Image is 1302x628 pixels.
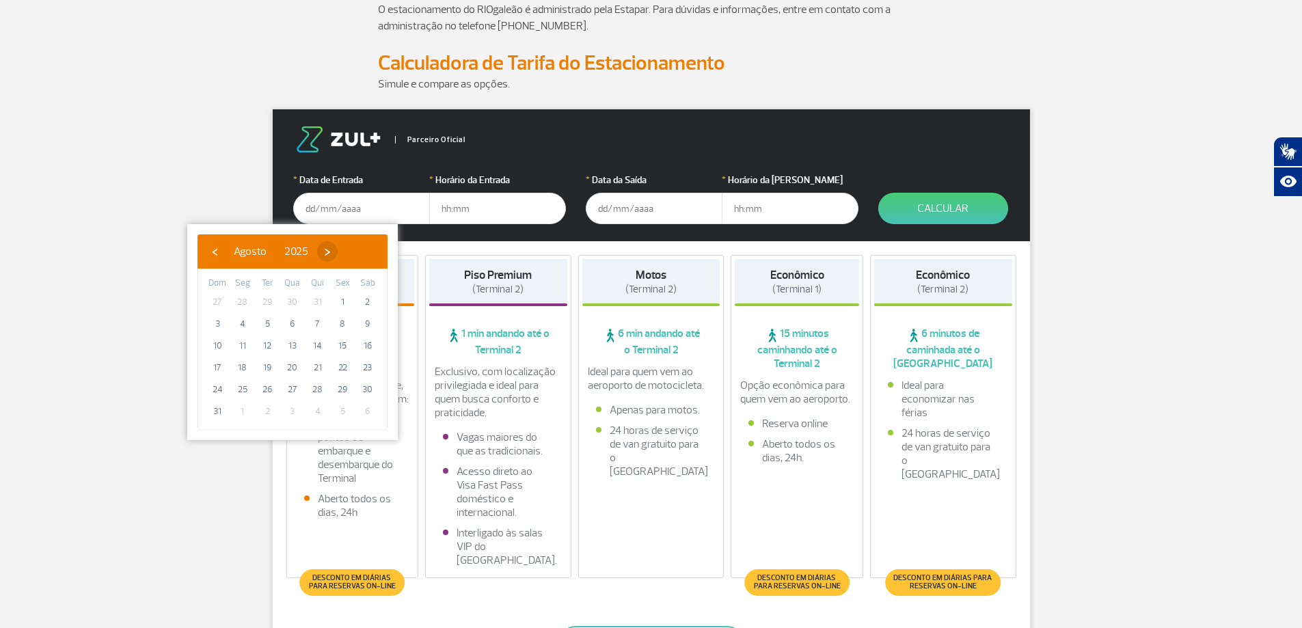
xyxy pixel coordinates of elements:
[917,283,968,296] span: (Terminal 2)
[740,379,854,406] p: Opção econômica para quem vem ao aeroporto.
[307,335,329,357] span: 14
[206,357,228,379] span: 17
[331,400,353,422] span: 5
[282,335,303,357] span: 13
[307,379,329,400] span: 28
[307,400,329,422] span: 4
[232,335,254,357] span: 11
[205,276,230,291] th: weekday
[770,268,824,282] strong: Econômico
[206,379,228,400] span: 24
[892,574,994,590] span: Desconto em diárias para reservas on-line
[232,357,254,379] span: 18
[304,492,401,519] li: Aberto todos os dias, 24h
[206,400,228,422] span: 31
[331,313,353,335] span: 8
[256,379,278,400] span: 26
[255,276,280,291] th: weekday
[317,241,338,262] button: ›
[330,276,355,291] th: weekday
[1273,137,1302,167] button: Abrir tradutor de língua de sinais.
[357,400,379,422] span: 6
[464,268,532,282] strong: Piso Premium
[722,173,858,187] label: Horário da [PERSON_NAME]
[275,241,317,262] button: 2025
[206,335,228,357] span: 10
[206,291,228,313] span: 27
[331,357,353,379] span: 22
[916,268,970,282] strong: Econômico
[256,313,278,335] span: 5
[586,173,722,187] label: Data da Saída
[331,291,353,313] span: 1
[256,357,278,379] span: 19
[735,327,859,370] span: 15 minutos caminhando até o Terminal 2
[874,327,1012,370] span: 6 minutos de caminhada até o [GEOGRAPHIC_DATA]
[225,241,275,262] button: Agosto
[204,243,338,256] bs-datepicker-navigation-view: ​ ​ ​
[230,276,256,291] th: weekday
[878,193,1008,224] button: Calcular
[429,173,566,187] label: Horário da Entrada
[204,241,225,262] button: ‹
[256,400,278,422] span: 2
[206,313,228,335] span: 3
[748,437,845,465] li: Aberto todos os dias, 24h.
[625,283,677,296] span: (Terminal 2)
[232,400,254,422] span: 1
[772,283,822,296] span: (Terminal 1)
[1273,167,1302,197] button: Abrir recursos assistivos.
[331,379,353,400] span: 29
[472,283,524,296] span: (Terminal 2)
[429,193,566,224] input: hh:mm
[307,357,329,379] span: 21
[443,465,554,519] li: Acesso direto ao Visa Fast Pass doméstico e internacional.
[636,268,666,282] strong: Motos
[305,276,330,291] th: weekday
[748,417,845,431] li: Reserva online
[357,313,379,335] span: 9
[282,291,303,313] span: 30
[722,193,858,224] input: hh:mm
[378,1,925,34] p: O estacionamento do RIOgaleão é administrado pela Estapar. Para dúvidas e informações, entre em c...
[232,291,254,313] span: 28
[307,574,398,590] span: Desconto em diárias para reservas on-line
[293,193,430,224] input: dd/mm/aaaa
[357,357,379,379] span: 23
[331,335,353,357] span: 15
[1273,137,1302,197] div: Plugin de acessibilidade da Hand Talk.
[378,51,925,76] h2: Calculadora de Tarifa do Estacionamento
[280,276,306,291] th: weekday
[232,313,254,335] span: 4
[443,526,554,567] li: Interligado às salas VIP do [GEOGRAPHIC_DATA].
[582,327,720,357] span: 6 min andando até o Terminal 2
[256,335,278,357] span: 12
[234,245,267,258] span: Agosto
[357,335,379,357] span: 16
[443,431,554,458] li: Vagas maiores do que as tradicionais.
[307,313,329,335] span: 7
[357,291,379,313] span: 2
[596,424,707,478] li: 24 horas de serviço de van gratuito para o [GEOGRAPHIC_DATA]
[282,379,303,400] span: 27
[596,403,707,417] li: Apenas para motos.
[232,379,254,400] span: 25
[304,417,401,485] li: Fácil acesso aos pontos de embarque e desembarque do Terminal
[395,136,465,144] span: Parceiro Oficial
[435,365,562,420] p: Exclusivo, com localização privilegiada e ideal para quem busca conforto e praticidade.
[429,327,567,357] span: 1 min andando até o Terminal 2
[293,126,383,152] img: logo-zul.png
[751,574,842,590] span: Desconto em diárias para reservas on-line
[284,245,308,258] span: 2025
[187,224,398,440] bs-datepicker-container: calendar
[355,276,380,291] th: weekday
[307,291,329,313] span: 31
[282,357,303,379] span: 20
[588,365,715,392] p: Ideal para quem vem ao aeroporto de motocicleta.
[293,173,430,187] label: Data de Entrada
[378,76,925,92] p: Simule e compare as opções.
[256,291,278,313] span: 29
[888,426,999,481] li: 24 horas de serviço de van gratuito para o [GEOGRAPHIC_DATA]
